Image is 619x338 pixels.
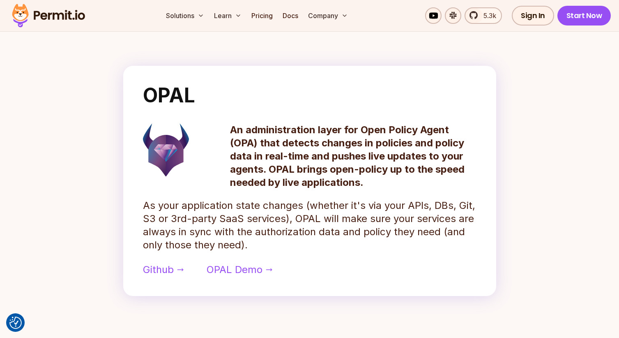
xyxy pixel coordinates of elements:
[143,86,476,105] h2: OPAL
[248,7,276,24] a: Pricing
[211,7,245,24] button: Learn
[143,263,174,276] span: Github
[557,6,611,25] a: Start Now
[279,7,301,24] a: Docs
[9,317,22,329] img: Revisit consent button
[163,7,207,24] button: Solutions
[230,123,476,189] p: An administration layer for Open Policy Agent (OPA) that detects changes in policies and policy d...
[465,7,502,24] a: 5.3k
[512,6,554,25] a: Sign In
[143,123,189,176] img: opal
[479,11,496,21] span: 5.3k
[143,199,476,252] p: As your application state changes (whether it's via your APIs, DBs, Git, S3 or 3rd-party SaaS ser...
[305,7,351,24] button: Company
[207,263,262,276] span: OPAL Demo
[143,263,184,276] a: Github
[8,2,89,30] img: Permit logo
[9,317,22,329] button: Consent Preferences
[207,263,272,276] a: OPAL Demo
